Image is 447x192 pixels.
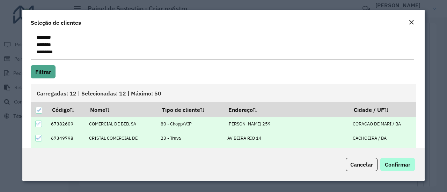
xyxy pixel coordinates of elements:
th: Nome [86,102,157,117]
td: DISK REG COMERCIAL D [86,145,157,160]
td: R [STREET_ADDRESS][PERSON_NAME] [224,145,349,160]
td: AV BEIRA RIO 14 [224,131,349,145]
td: 80 - Chopp/VIP [157,117,224,131]
th: Endereço [224,102,349,117]
th: Cidade / UF [349,102,416,117]
button: Cancelar [346,158,378,171]
button: Close [406,18,416,27]
button: Filtrar [31,65,56,78]
td: CRUZ DAS ALMAS / BA [349,145,416,160]
th: Código [47,102,85,117]
button: Confirmar [380,158,415,171]
td: 67349798 [47,131,85,145]
div: Carregadas: 12 | Selecionadas: 12 | Máximo: 50 [31,84,416,102]
td: COMERCIAL DE BEB. SA [86,117,157,131]
h4: Seleção de clientes [31,18,81,27]
td: 23 - Trava [157,131,224,145]
span: Cancelar [350,161,373,168]
span: Confirmar [385,161,410,168]
td: 81 - Zé Delivery [157,145,224,160]
td: CRISTAL COMERCIAL DE [86,131,157,145]
td: CACHOEIRA / BA [349,131,416,145]
th: Tipo de cliente [157,102,224,117]
td: CORACAO DE MARI / BA [349,117,416,131]
td: 67382609 [47,117,85,131]
td: [PERSON_NAME] 259 [224,117,349,131]
td: 67335959 [47,145,85,160]
em: Fechar [409,20,414,25]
